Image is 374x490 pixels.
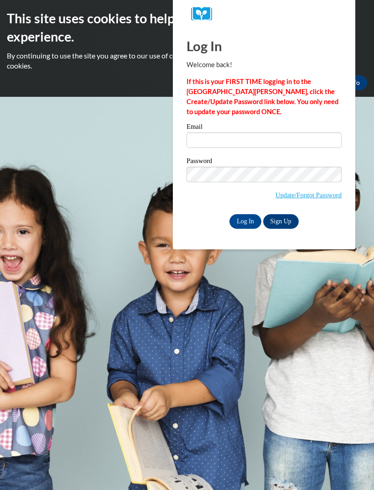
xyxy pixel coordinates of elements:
[191,7,337,21] a: COX Campus
[263,214,299,229] a: Sign Up
[338,453,367,483] iframe: Button to launch messaging window
[187,123,342,132] label: Email
[187,78,338,116] strong: If this is your FIRST TIME logging in to the [GEOGRAPHIC_DATA][PERSON_NAME], click the Create/Upd...
[187,37,342,55] h1: Log In
[191,7,218,21] img: Logo brand
[7,9,367,46] h2: This site uses cookies to help improve your learning experience.
[229,214,261,229] input: Log In
[187,60,342,70] p: Welcome back!
[187,158,342,167] label: Password
[275,191,342,199] a: Update/Forgot Password
[7,51,367,71] p: By continuing to use the site you agree to our use of cookies. Use the ‘More info’ button to read...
